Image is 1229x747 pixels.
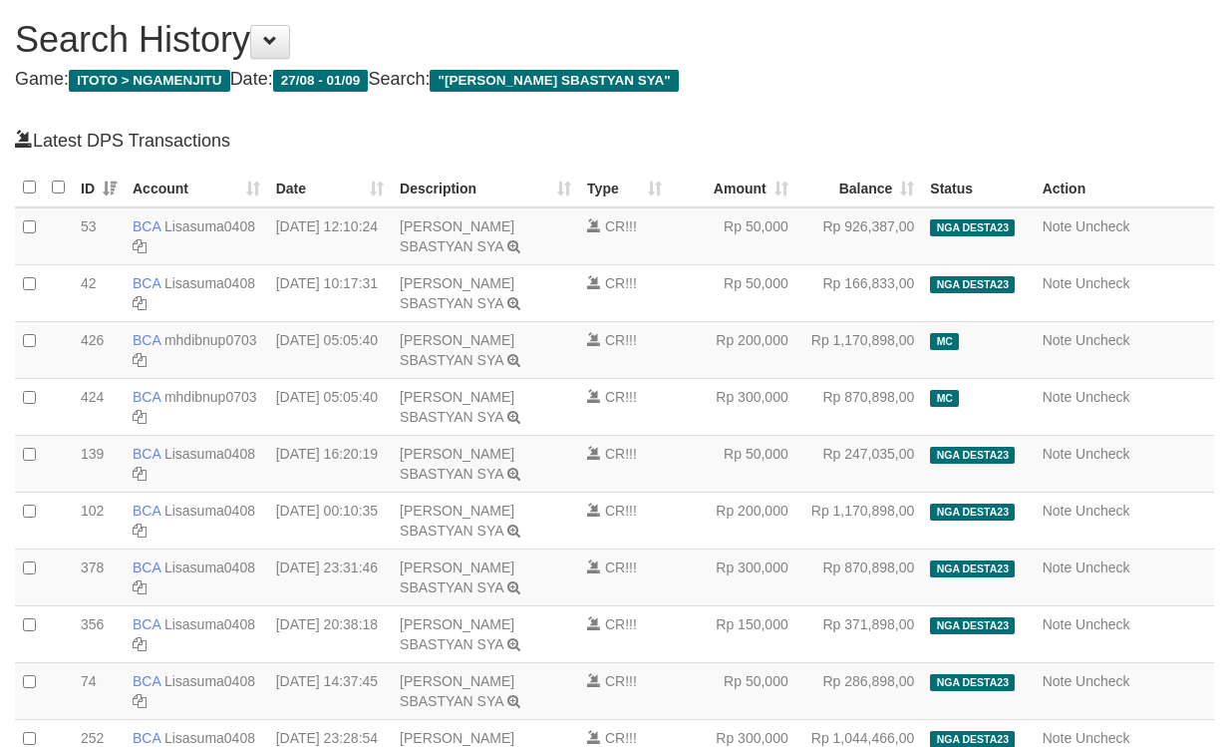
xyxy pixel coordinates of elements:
th: Account: activate to sort column ascending [125,169,268,207]
span: BCA [133,560,160,575]
td: 356 [73,606,125,663]
a: Lisasuma0408 [164,218,255,234]
td: !!! [579,322,670,379]
td: Rp 870,898,00 [796,379,923,436]
td: [DATE] 05:05:40 [268,379,392,436]
td: !!! [579,436,670,493]
a: Note [1043,616,1073,632]
th: Status [922,169,1034,207]
td: [DATE] 16:20:19 [268,436,392,493]
a: Lisasuma0408 [164,616,255,632]
td: !!! [579,207,670,265]
td: [DATE] 12:10:24 [268,207,392,265]
span: BCA [133,332,160,348]
td: Rp 50,000 [670,663,796,720]
a: Note [1043,332,1073,348]
a: Note [1043,389,1073,405]
td: Rp 200,000 [670,493,796,550]
span: BCA [133,389,160,405]
a: [PERSON_NAME] SBASTYAN SYA [400,560,514,595]
a: Lisasuma0408 [164,730,255,746]
td: [DATE] 00:10:35 [268,493,392,550]
a: Uncheck [1075,503,1129,519]
a: [PERSON_NAME] SBASTYAN SYA [400,275,514,311]
a: mhdibnup0703 [164,389,257,405]
a: Uncheck [1075,673,1129,689]
td: 139 [73,436,125,493]
td: !!! [579,550,670,606]
a: Note [1043,503,1073,519]
th: Date: activate to sort column ascending [268,169,392,207]
a: Copy Lisasuma0408 to clipboard [133,238,147,254]
span: CR [605,389,625,405]
th: Type: activate to sort column ascending [579,169,670,207]
td: Rp 371,898,00 [796,606,923,663]
th: Amount: activate to sort column ascending [670,169,796,207]
th: Action [1035,169,1214,207]
a: [PERSON_NAME] SBASTYAN SYA [400,332,514,368]
span: CR [605,616,625,632]
a: Uncheck [1075,730,1129,746]
span: NGA DESTA23 [930,447,1015,464]
span: Manually Checked by: ardmaster [930,333,959,350]
a: Lisasuma0408 [164,673,255,689]
td: [DATE] 14:37:45 [268,663,392,720]
a: Copy Lisasuma0408 to clipboard [133,466,147,482]
a: Copy Lisasuma0408 to clipboard [133,295,147,311]
a: Copy Lisasuma0408 to clipboard [133,636,147,652]
span: NGA DESTA23 [930,219,1015,236]
a: [PERSON_NAME] SBASTYAN SYA [400,446,514,482]
span: 27/08 - 01/09 [273,70,369,92]
a: Uncheck [1075,446,1129,462]
th: ID: activate to sort column ascending [73,169,125,207]
td: [DATE] 05:05:40 [268,322,392,379]
span: NGA DESTA23 [930,560,1015,577]
td: !!! [579,493,670,550]
span: CR [605,560,625,575]
a: [PERSON_NAME] SBASTYAN SYA [400,389,514,425]
td: Rp 166,833,00 [796,265,923,322]
td: 426 [73,322,125,379]
h4: Latest DPS Transactions [15,129,1214,152]
a: Uncheck [1075,332,1129,348]
span: CR [605,503,625,519]
span: "[PERSON_NAME] SBASTYAN SYA" [430,70,678,92]
span: NGA DESTA23 [930,617,1015,634]
a: Note [1043,275,1073,291]
a: Note [1043,560,1073,575]
td: !!! [579,379,670,436]
span: CR [605,332,625,348]
a: Uncheck [1075,616,1129,632]
td: 42 [73,265,125,322]
a: [PERSON_NAME] SBASTYAN SYA [400,218,514,254]
td: Rp 1,170,898,00 [796,493,923,550]
td: 378 [73,550,125,606]
span: BCA [133,673,160,689]
a: Lisasuma0408 [164,560,255,575]
td: [DATE] 10:17:31 [268,265,392,322]
span: CR [605,446,625,462]
span: BCA [133,218,160,234]
h1: Search History [15,20,1214,60]
td: 53 [73,207,125,265]
a: Copy mhdibnup0703 to clipboard [133,409,147,425]
a: Lisasuma0408 [164,275,255,291]
td: Rp 300,000 [670,379,796,436]
a: Uncheck [1075,389,1129,405]
td: Rp 300,000 [670,550,796,606]
td: !!! [579,606,670,663]
td: Rp 870,898,00 [796,550,923,606]
a: Note [1043,446,1073,462]
a: Copy Lisasuma0408 to clipboard [133,693,147,709]
a: Uncheck [1075,218,1129,234]
span: BCA [133,446,160,462]
span: BCA [133,730,160,746]
span: CR [605,218,625,234]
a: Copy Lisasuma0408 to clipboard [133,579,147,595]
th: Balance: activate to sort column ascending [796,169,923,207]
td: Rp 926,387,00 [796,207,923,265]
span: Manually Checked by: ardmaster [930,390,959,407]
a: Note [1043,730,1073,746]
a: Lisasuma0408 [164,503,255,519]
a: Lisasuma0408 [164,446,255,462]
